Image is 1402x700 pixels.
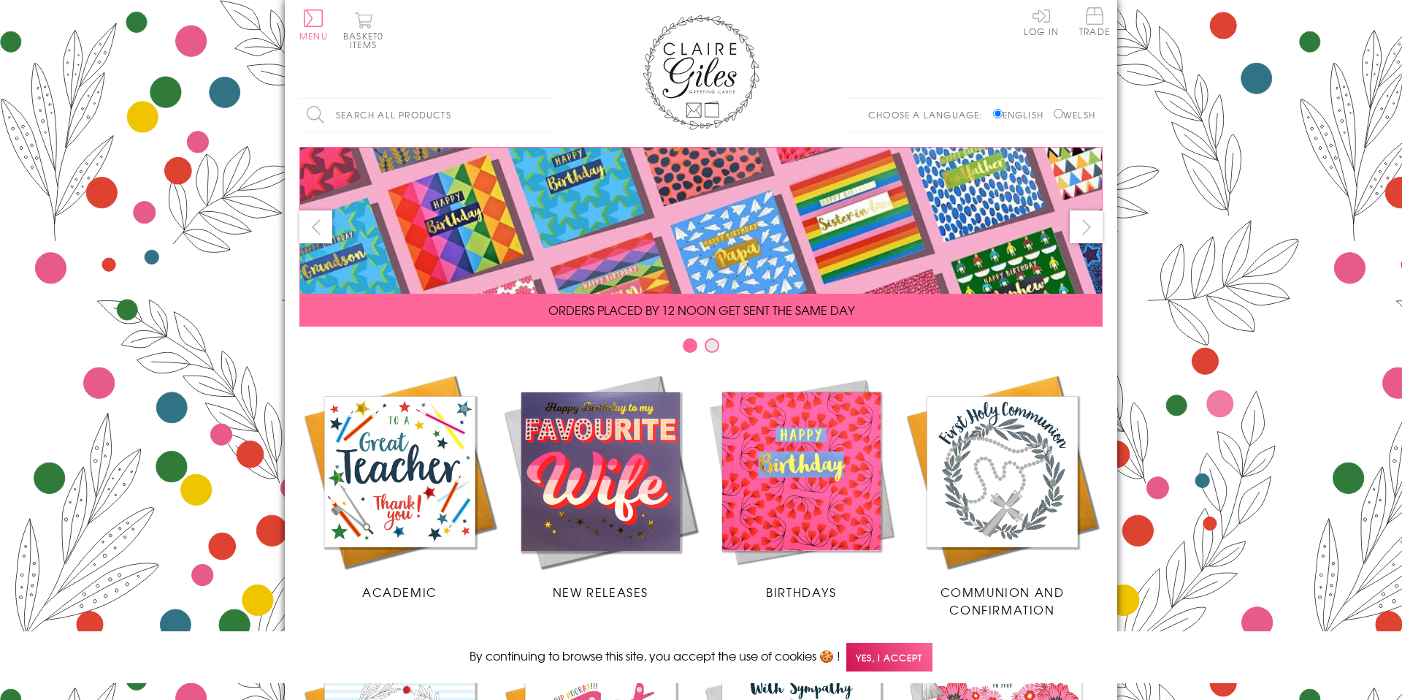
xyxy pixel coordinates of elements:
a: Communion and Confirmation [902,371,1103,618]
label: Welsh [1054,108,1095,121]
span: Communion and Confirmation [941,583,1065,618]
button: Menu [299,9,328,40]
input: Search [540,99,555,132]
span: Academic [362,583,437,601]
input: Search all products [299,99,555,132]
div: Carousel Pagination [299,338,1103,360]
input: Welsh [1054,109,1063,118]
span: New Releases [553,583,648,601]
button: next [1070,210,1103,243]
a: New Releases [500,371,701,601]
span: Trade [1079,7,1110,36]
button: Basket0 items [343,12,383,49]
img: Claire Giles Greetings Cards [643,15,759,130]
span: Menu [299,29,328,42]
a: Academic [299,371,500,601]
span: 0 items [350,29,383,51]
span: Yes, I accept [846,643,932,672]
a: Trade [1079,7,1110,39]
button: prev [299,210,332,243]
p: Choose a language: [868,108,990,121]
a: Log In [1024,7,1059,36]
label: English [993,108,1051,121]
a: Birthdays [701,371,902,601]
button: Carousel Page 1 (Current Slide) [683,338,697,353]
input: English [993,109,1003,118]
span: Birthdays [766,583,836,601]
button: Carousel Page 2 [705,338,719,353]
span: ORDERS PLACED BY 12 NOON GET SENT THE SAME DAY [548,301,854,319]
